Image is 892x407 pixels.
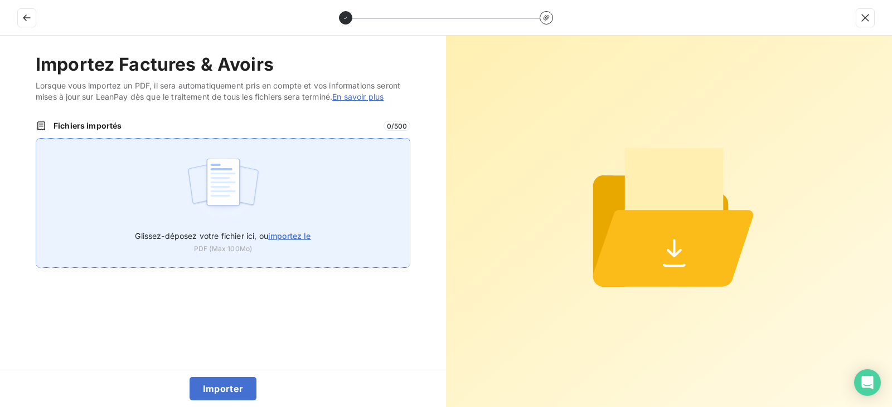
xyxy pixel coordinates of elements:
[36,53,410,76] h2: Importez Factures & Avoirs
[332,92,384,101] a: En savoir plus
[190,377,257,400] button: Importer
[36,80,410,102] span: Lorsque vous importez un PDF, il sera automatiquement pris en compte et vos informations seront m...
[194,244,252,254] span: PDF (Max 100Mo)
[186,152,260,223] img: illustration
[54,120,377,131] span: Fichiers importés
[854,369,881,396] div: Open Intercom Messenger
[384,121,410,131] span: 0 / 500
[268,231,311,241] span: importez le
[135,231,311,241] span: Glissez-déposez votre fichier ici, ou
